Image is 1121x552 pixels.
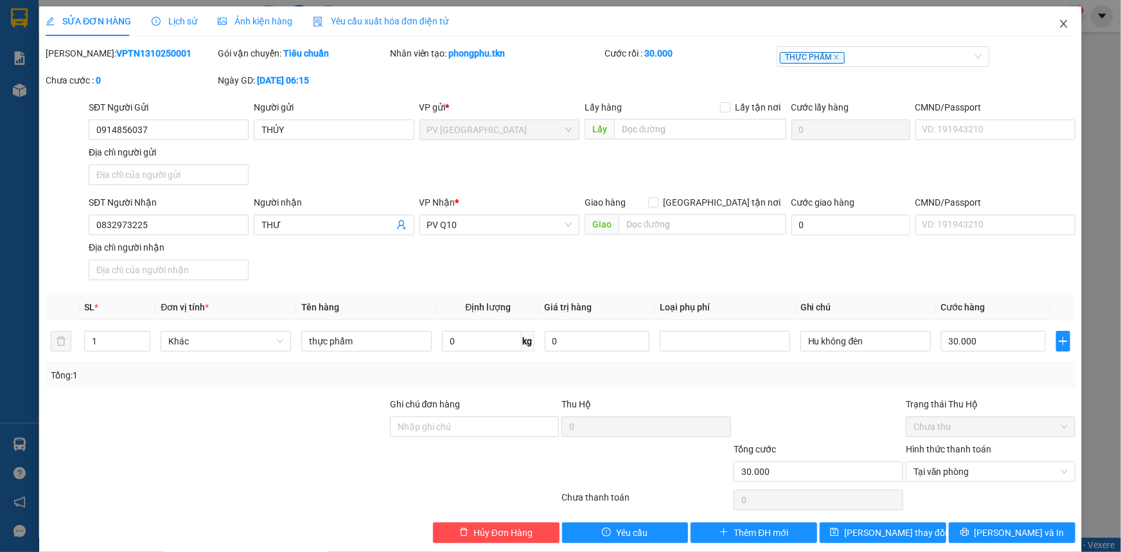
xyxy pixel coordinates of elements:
[218,46,387,60] div: Gói vận chuyển:
[960,528,969,538] span: printer
[89,240,249,254] div: Địa chỉ người nhận
[614,119,786,139] input: Dọc đường
[465,302,511,312] span: Định lượng
[449,48,506,58] b: phongphu.tkn
[313,17,323,27] img: icon
[84,302,94,312] span: SL
[427,215,572,235] span: PV Q10
[89,195,249,209] div: SĐT Người Nhận
[719,528,728,538] span: plus
[46,73,215,87] div: Chưa cước :
[791,215,910,235] input: Cước giao hàng
[283,48,329,58] b: Tiêu chuẩn
[46,17,55,26] span: edit
[46,46,215,60] div: [PERSON_NAME]:
[658,195,786,209] span: [GEOGRAPHIC_DATA] tận nơi
[655,295,795,320] th: Loại phụ phí
[390,46,603,60] div: Nhân viên tạo:
[427,120,572,139] span: PV Tây Ninh
[1056,331,1070,352] button: plus
[691,522,817,543] button: plusThêm ĐH mới
[51,331,71,352] button: delete
[1057,336,1070,346] span: plus
[585,102,622,112] span: Lấy hàng
[390,416,560,437] input: Ghi chú đơn hàng
[168,332,283,351] span: Khác
[152,17,161,26] span: clock-circle
[830,528,839,538] span: save
[585,197,626,208] span: Giao hàng
[161,302,209,312] span: Đơn vị tính
[585,214,619,235] span: Giao
[844,526,947,540] span: [PERSON_NAME] thay đổi
[51,368,433,382] div: Tổng: 1
[419,100,579,114] div: VP gửi
[644,48,673,58] b: 30.000
[46,16,131,26] span: SỬA ĐƠN HÀNG
[791,197,855,208] label: Cước giao hàng
[585,119,614,139] span: Lấy
[941,302,985,312] span: Cước hàng
[257,75,309,85] b: [DATE] 06:15
[820,522,946,543] button: save[PERSON_NAME] thay đổi
[218,73,387,87] div: Ngày GD:
[152,16,197,26] span: Lịch sử
[396,220,407,230] span: user-add
[561,399,591,409] span: Thu Hộ
[791,102,849,112] label: Cước lấy hàng
[96,75,101,85] b: 0
[949,522,1075,543] button: printer[PERSON_NAME] và In
[616,526,648,540] span: Yêu cầu
[795,295,936,320] th: Ghi chú
[433,522,560,543] button: deleteHủy Đơn Hàng
[16,93,191,136] b: GỬI : PV [GEOGRAPHIC_DATA]
[730,100,786,114] span: Lấy tận nơi
[313,16,448,26] span: Yêu cầu xuất hóa đơn điện tử
[301,302,339,312] span: Tên hàng
[301,331,432,352] input: VD: Bàn, Ghế
[906,444,991,454] label: Hình thức thanh toán
[800,331,931,352] input: Ghi Chú
[545,302,592,312] span: Giá trị hàng
[915,100,1075,114] div: CMND/Passport
[734,526,788,540] span: Thêm ĐH mới
[561,490,733,513] div: Chưa thanh toán
[602,528,611,538] span: exclamation-circle
[390,399,461,409] label: Ghi chú đơn hàng
[16,16,80,80] img: logo.jpg
[906,397,1075,411] div: Trạng thái Thu Hộ
[780,52,845,64] span: THỰC PHẨM
[619,214,786,235] input: Dọc đường
[419,197,455,208] span: VP Nhận
[120,48,537,64] li: Hotline: 1900 8153
[791,120,910,140] input: Cước lấy hàng
[89,145,249,159] div: Địa chỉ người gửi
[522,331,534,352] span: kg
[218,16,292,26] span: Ảnh kiện hàng
[562,522,689,543] button: exclamation-circleYêu cầu
[1059,19,1069,29] span: close
[605,46,774,60] div: Cước rồi :
[915,195,1075,209] div: CMND/Passport
[459,528,468,538] span: delete
[975,526,1064,540] span: [PERSON_NAME] và In
[254,195,414,209] div: Người nhận
[89,165,249,185] input: Địa chỉ của người gửi
[833,54,840,60] span: close
[914,417,1068,436] span: Chưa thu
[116,48,191,58] b: VPTN1310250001
[1046,6,1082,42] button: Close
[473,526,533,540] span: Hủy Đơn Hàng
[734,444,776,454] span: Tổng cước
[914,462,1068,481] span: Tại văn phòng
[254,100,414,114] div: Người gửi
[89,100,249,114] div: SĐT Người Gửi
[218,17,227,26] span: picture
[89,260,249,280] input: Địa chỉ của người nhận
[120,31,537,48] li: [STREET_ADDRESS][PERSON_NAME]. [GEOGRAPHIC_DATA], Tỉnh [GEOGRAPHIC_DATA]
